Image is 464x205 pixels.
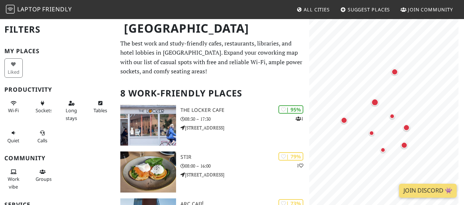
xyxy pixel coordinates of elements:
[297,162,303,169] p: 1
[4,48,112,55] h3: My Places
[94,107,107,114] span: Work-friendly tables
[91,97,110,117] button: Tables
[116,151,309,193] a: Stir | 79% 1 Stir 08:00 – 16:00 [STREET_ADDRESS]
[4,97,23,117] button: Wi-Fi
[4,86,112,93] h3: Productivity
[399,140,409,150] div: Map marker
[399,184,457,198] a: Join Discord 👾
[120,39,305,76] p: The best work and study-friendly cafes, restaurants, libraries, and hotel lobbies in [GEOGRAPHIC_...
[4,166,23,193] button: Work vibe
[33,127,52,146] button: Calls
[296,115,303,122] p: 1
[42,5,72,13] span: Friendly
[337,3,393,16] a: Suggest Places
[33,166,52,185] button: Groups
[390,67,399,77] div: Map marker
[33,97,52,117] button: Sockets
[6,5,15,14] img: LaptopFriendly
[304,6,330,13] span: All Cities
[62,97,81,124] button: Long stays
[370,97,380,107] div: Map marker
[7,137,19,144] span: Quiet
[180,124,309,131] p: [STREET_ADDRESS]
[293,3,333,16] a: All Cities
[4,155,112,162] h3: Community
[4,18,112,41] h2: Filters
[120,105,176,146] img: The Locker Cafe
[120,151,176,193] img: Stir
[398,3,456,16] a: Join Community
[8,176,19,190] span: People working
[180,162,309,169] p: 08:00 – 16:00
[36,176,52,182] span: Group tables
[37,137,47,144] span: Video/audio calls
[339,116,349,125] div: Map marker
[408,6,453,13] span: Join Community
[120,82,305,105] h2: 8 Work-Friendly Places
[8,107,19,114] span: Stable Wi-Fi
[379,146,387,154] div: Map marker
[402,123,411,132] div: Map marker
[180,116,309,122] p: 08:30 – 17:30
[6,3,72,16] a: LaptopFriendly LaptopFriendly
[278,105,303,114] div: | 95%
[36,107,52,114] span: Power sockets
[118,18,308,39] h1: [GEOGRAPHIC_DATA]
[367,129,376,138] div: Map marker
[388,112,397,121] div: Map marker
[278,152,303,161] div: | 79%
[180,154,309,160] h3: Stir
[180,171,309,178] p: [STREET_ADDRESS]
[180,107,309,113] h3: The Locker Cafe
[66,107,77,121] span: Long stays
[348,6,390,13] span: Suggest Places
[17,5,41,13] span: Laptop
[4,127,23,146] button: Quiet
[116,105,309,146] a: The Locker Cafe | 95% 1 The Locker Cafe 08:30 – 17:30 [STREET_ADDRESS]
